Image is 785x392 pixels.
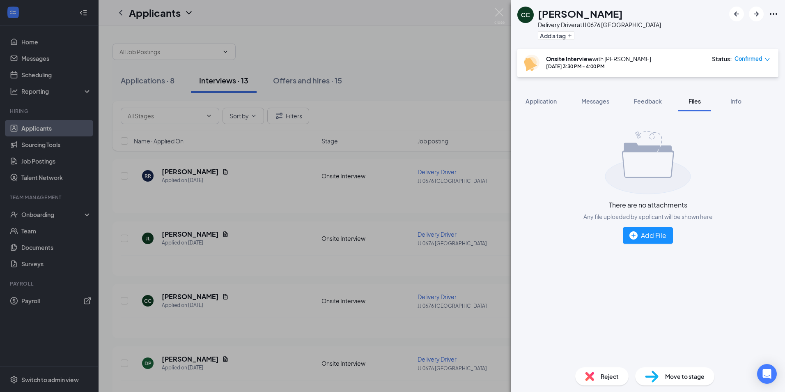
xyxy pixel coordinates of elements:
[634,97,662,105] span: Feedback
[546,63,651,70] div: [DATE] 3:30 PM - 4:00 PM
[601,372,619,381] span: Reject
[729,7,744,21] button: ArrowLeftNew
[521,11,530,19] div: CC
[732,9,741,19] svg: ArrowLeftNew
[546,55,651,63] div: with [PERSON_NAME]
[567,33,572,38] svg: Plus
[538,21,661,29] div: Delivery Driver at JJ 0676 [GEOGRAPHIC_DATA]
[689,97,701,105] span: Files
[769,9,778,19] svg: Ellipses
[538,7,623,21] h1: [PERSON_NAME]
[629,230,666,240] div: Add File
[764,57,770,62] span: down
[757,364,777,384] div: Open Intercom Messenger
[665,372,705,381] span: Move to stage
[583,212,713,221] div: Any file uploaded by applicant will be shown here
[623,227,673,244] button: Add File
[538,31,574,40] button: PlusAdd a tag
[609,201,687,209] div: There are no attachments
[546,55,592,62] b: Onsite Interview
[712,55,732,63] div: Status :
[735,55,762,63] span: Confirmed
[749,7,764,21] button: ArrowRight
[581,97,609,105] span: Messages
[526,97,557,105] span: Application
[730,97,741,105] span: Info
[751,9,761,19] svg: ArrowRight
